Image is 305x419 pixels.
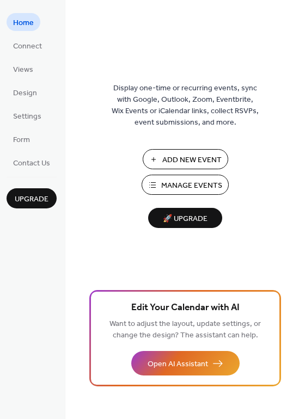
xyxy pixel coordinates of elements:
[13,17,34,29] span: Home
[131,300,240,316] span: Edit Your Calendar with AI
[13,158,50,169] span: Contact Us
[13,134,30,146] span: Form
[13,64,33,76] span: Views
[148,359,208,370] span: Open AI Assistant
[15,194,48,205] span: Upgrade
[7,36,48,54] a: Connect
[13,41,42,52] span: Connect
[155,212,216,226] span: 🚀 Upgrade
[7,107,48,125] a: Settings
[7,13,40,31] a: Home
[7,83,44,101] a: Design
[13,111,41,122] span: Settings
[131,351,240,375] button: Open AI Assistant
[109,317,261,343] span: Want to adjust the layout, update settings, or change the design? The assistant can help.
[7,188,57,208] button: Upgrade
[7,130,36,148] a: Form
[142,175,229,195] button: Manage Events
[143,149,228,169] button: Add New Event
[7,60,40,78] a: Views
[112,83,259,128] span: Display one-time or recurring events, sync with Google, Outlook, Zoom, Eventbrite, Wix Events or ...
[161,180,222,192] span: Manage Events
[13,88,37,99] span: Design
[162,155,222,166] span: Add New Event
[7,153,57,171] a: Contact Us
[148,208,222,228] button: 🚀 Upgrade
